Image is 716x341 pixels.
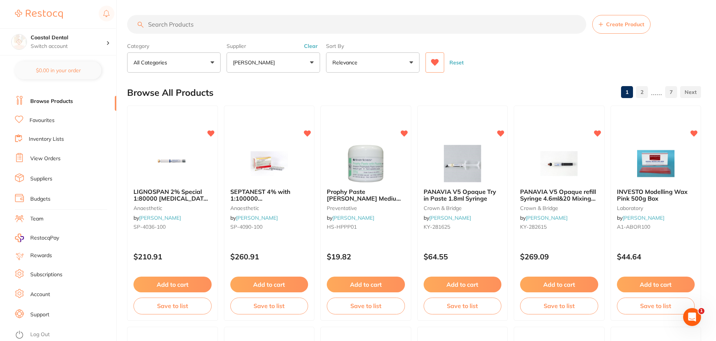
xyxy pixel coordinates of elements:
a: [PERSON_NAME] [429,214,471,221]
span: by [230,214,278,221]
button: Add to cart [133,277,212,292]
b: INVESTO Modelling Wax Pink 500g Box [617,188,695,202]
button: Clear [302,43,320,49]
button: Relevance [326,52,420,73]
p: $269.09 [520,252,598,261]
span: PANAVIA V5 Opaque Try in Paste 1.8ml Syringe [424,188,496,202]
span: by [520,214,568,221]
span: A1-ABOR100 [617,223,650,230]
button: Add to cart [617,277,695,292]
span: Prophy Paste [PERSON_NAME] Medium Spearmint 200g [327,188,402,209]
button: Save to list [327,298,405,314]
a: [PERSON_NAME] [526,214,568,221]
img: PANAVIA V5 Opaque refill Syringe 4.6ml&20 Mixing tips [535,145,583,182]
p: $64.55 [424,252,502,261]
a: Restocq Logo [15,6,63,23]
b: Prophy Paste HENRY SCHEIN Medium Spearmint 200g [327,188,405,202]
small: preventative [327,205,405,211]
button: Save to list [230,298,308,314]
a: Rewards [30,252,52,259]
span: by [617,214,664,221]
span: SEPTANEST 4% with 1:100000 [MEDICAL_DATA] 2.2ml 2xBox 50 GOLD [230,188,299,216]
a: Browse Products [30,98,73,105]
button: Log Out [15,329,114,341]
img: PANAVIA V5 Opaque Try in Paste 1.8ml Syringe [438,145,487,182]
small: anaesthetic [230,205,308,211]
img: INVESTO Modelling Wax Pink 500g Box [632,145,680,182]
span: by [424,214,471,221]
small: crown & bridge [520,205,598,211]
h4: Coastal Dental [31,34,106,42]
a: 7 [665,85,677,100]
a: Subscriptions [30,271,62,278]
button: Add to cart [327,277,405,292]
h2: Browse All Products [127,88,213,98]
b: LIGNOSPAN 2% Special 1:80000 adrenalin 2.2ml 2xBox 50 Blue [133,188,212,202]
span: INVESTO Modelling Wax Pink 500g Box [617,188,688,202]
b: PANAVIA V5 Opaque refill Syringe 4.6ml&20 Mixing tips [520,188,598,202]
p: $260.91 [230,252,308,261]
span: KY-282615 [520,223,547,230]
p: Switch account [31,43,106,50]
button: Save to list [133,298,212,314]
p: $44.64 [617,252,695,261]
button: [PERSON_NAME] [227,52,320,73]
a: Inventory Lists [29,136,64,143]
span: Create Product [606,21,644,27]
p: $210.91 [133,252,212,261]
a: 2 [636,85,648,100]
span: KY-281625 [424,223,450,230]
small: laboratory [617,205,695,211]
span: by [327,214,374,221]
p: Relevance [332,59,360,66]
p: All Categories [133,59,170,66]
a: Log Out [30,331,50,338]
small: crown & bridge [424,205,502,211]
button: All Categories [127,52,221,73]
label: Sort By [326,43,420,49]
a: Account [30,291,50,298]
input: Search Products [127,15,586,34]
small: anaesthetic [133,205,212,211]
label: Supplier [227,43,320,49]
p: [PERSON_NAME] [233,59,278,66]
span: LIGNOSPAN 2% Special 1:80000 [MEDICAL_DATA] 2.2ml 2xBox 50 Blue [133,188,210,209]
button: $0.00 in your order [15,61,101,79]
button: Save to list [520,298,598,314]
button: Add to cart [520,277,598,292]
a: [PERSON_NAME] [236,214,278,221]
a: [PERSON_NAME] [332,214,374,221]
p: ...... [651,88,662,97]
span: SP-4090-100 [230,223,262,230]
button: Save to list [424,298,502,314]
a: RestocqPay [15,234,59,242]
a: [PERSON_NAME] [623,214,664,221]
b: PANAVIA V5 Opaque Try in Paste 1.8ml Syringe [424,188,502,202]
iframe: Intercom live chat [683,308,701,326]
span: by [133,214,181,221]
a: Budgets [30,195,50,203]
a: Suppliers [30,175,52,183]
button: Add to cart [230,277,308,292]
span: 1 [698,308,704,314]
button: Reset [447,52,466,73]
span: RestocqPay [30,234,59,242]
img: LIGNOSPAN 2% Special 1:80000 adrenalin 2.2ml 2xBox 50 Blue [148,145,197,182]
span: PANAVIA V5 Opaque refill Syringe 4.6ml&20 Mixing tips [520,188,596,209]
a: Support [30,311,49,319]
img: Prophy Paste HENRY SCHEIN Medium Spearmint 200g [341,145,390,182]
a: [PERSON_NAME] [139,214,181,221]
button: Save to list [617,298,695,314]
img: Restocq Logo [15,10,63,19]
button: Create Product [592,15,651,34]
span: HS-HPPP01 [327,223,357,230]
span: SP-4036-100 [133,223,166,230]
a: 1 [621,85,633,100]
b: SEPTANEST 4% with 1:100000 adrenalin 2.2ml 2xBox 50 GOLD [230,188,308,202]
button: Add to cart [424,277,502,292]
a: Team [30,215,43,223]
a: View Orders [30,155,61,162]
img: SEPTANEST 4% with 1:100000 adrenalin 2.2ml 2xBox 50 GOLD [245,145,294,182]
p: $19.82 [327,252,405,261]
a: Favourites [30,117,55,124]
